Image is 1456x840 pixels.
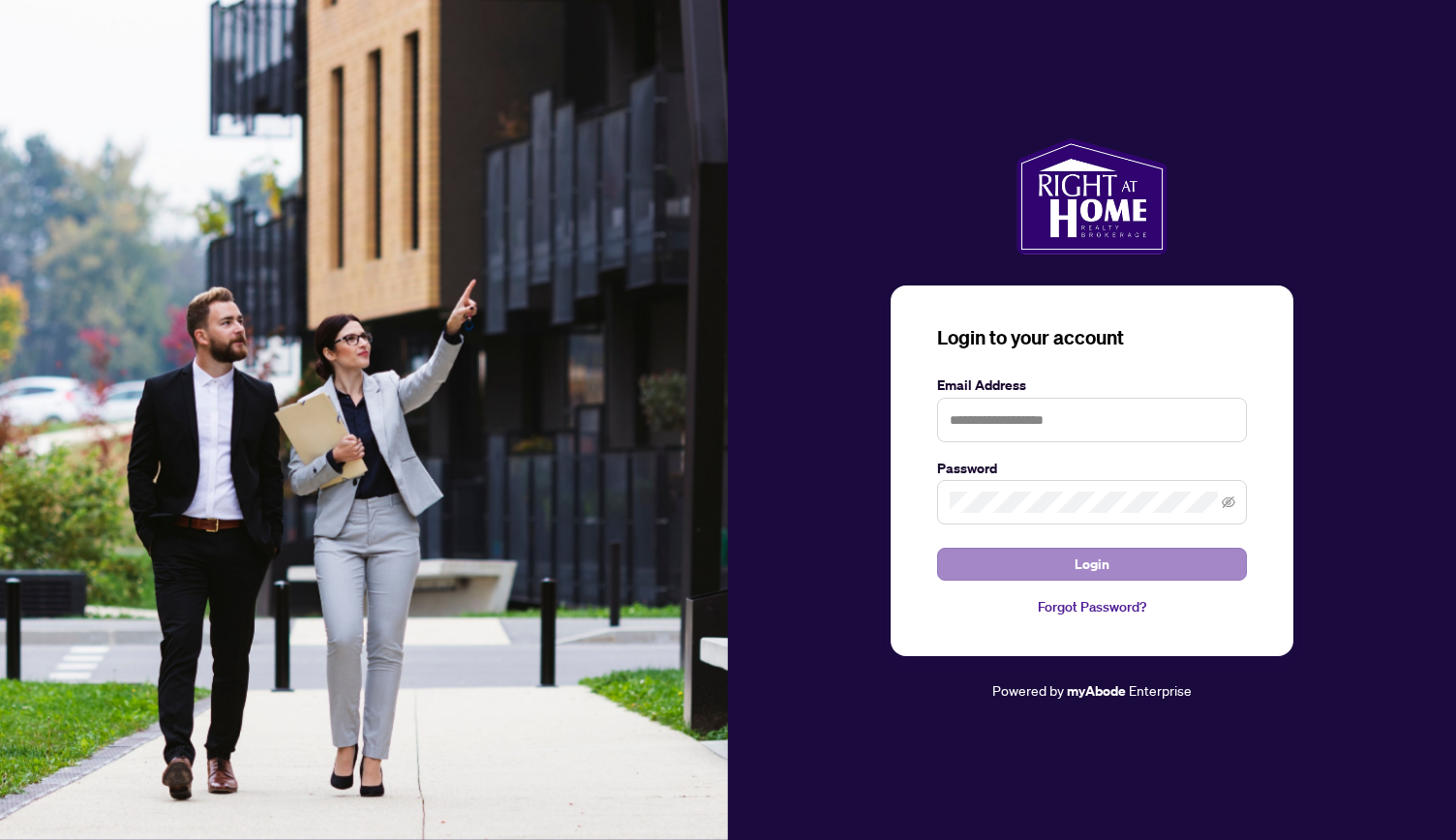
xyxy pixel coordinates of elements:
span: Login [1075,549,1109,580]
span: Powered by [992,681,1064,699]
a: Forgot Password? [937,596,1247,617]
h3: Login to your account [937,324,1247,351]
label: Email Address [937,375,1247,396]
a: myAbode [1067,680,1126,702]
span: Enterprise [1129,681,1192,699]
label: Password [937,458,1247,479]
button: Login [937,548,1247,581]
span: eye-invisible [1222,495,1235,509]
img: ma-logo [1016,138,1167,255]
